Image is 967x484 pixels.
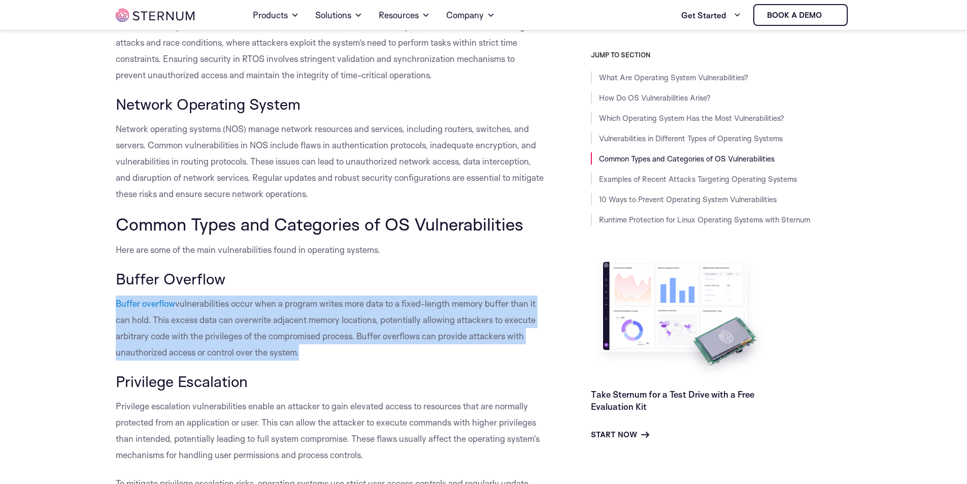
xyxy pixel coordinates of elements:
a: Which Operating System Has the Most Vulnerabilities? [599,113,784,123]
span: Privilege escalation vulnerabilities enable an attacker to gain elevated access to resources that... [116,401,540,460]
a: Start Now [591,429,649,441]
a: Solutions [315,1,362,29]
a: How Do OS Vulnerabilities Arise? [599,93,711,103]
img: Take Sternum for a Test Drive with a Free Evaluation Kit [591,254,769,380]
a: Resources [379,1,430,29]
span: Common Types and Categories of OS Vulnerabilities [116,213,523,235]
a: Take Sternum for a Test Drive with a Free Evaluation Kit [591,389,754,412]
span: Network operating systems (NOS) manage network resources and services, including routers, switche... [116,123,544,199]
span: Privilege Escalation [116,372,248,391]
span: vulnerabilities occur when a program writes more data to a fixed-length memory buffer than it can... [116,298,536,358]
a: 10 Ways to Prevent Operating System Vulnerabilities [599,195,777,204]
a: Products [253,1,299,29]
span: Buffer Overflow [116,269,225,288]
span: Real-time operating systems (RTOS) are designed for applications requiring precise timing and rel... [116,5,538,80]
a: Runtime Protection for Linux Operating Systems with Sternum [599,215,810,224]
h3: JUMP TO SECTION [591,51,852,59]
a: Company [446,1,495,29]
span: Here are some of the main vulnerabilities found in operating systems. [116,244,380,255]
a: Get Started [681,5,741,25]
a: Vulnerabilities in Different Types of Operating Systems [599,134,783,143]
a: Common Types and Categories of OS Vulnerabilities [599,154,775,164]
span: Network Operating System [116,94,301,113]
img: sternum iot [826,11,834,19]
img: sternum iot [116,9,194,22]
a: Book a demo [753,4,848,26]
a: What Are Operating System Vulnerabilities? [599,73,748,82]
a: Examples of Recent Attacks Targeting Operating Systems [599,174,797,184]
a: Buffer overflow [116,298,175,309]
